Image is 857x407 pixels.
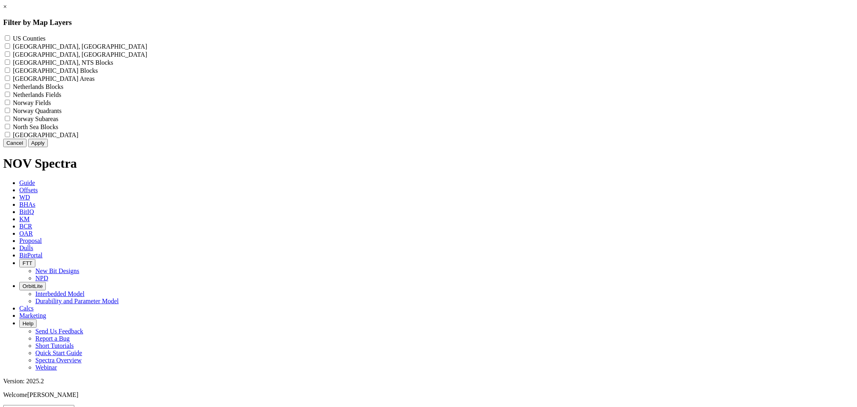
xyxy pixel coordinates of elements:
[13,107,61,114] label: Norway Quadrants
[13,123,58,130] label: North Sea Blocks
[35,298,119,304] a: Durability and Parameter Model
[27,391,78,398] span: [PERSON_NAME]
[35,267,79,274] a: New Bit Designs
[3,391,854,399] p: Welcome
[13,115,58,122] label: Norway Subareas
[35,328,83,335] a: Send Us Feedback
[19,312,46,319] span: Marketing
[35,357,82,364] a: Spectra Overview
[19,237,42,244] span: Proposal
[22,321,33,327] span: Help
[13,75,95,82] label: [GEOGRAPHIC_DATA] Areas
[35,342,74,349] a: Short Tutorials
[3,156,854,171] h1: NOV Spectra
[13,99,51,106] label: Norway Fields
[13,67,98,74] label: [GEOGRAPHIC_DATA] Blocks
[19,216,30,222] span: KM
[35,290,84,297] a: Interbedded Model
[19,252,43,259] span: BitPortal
[3,139,27,147] button: Cancel
[19,187,38,193] span: Offsets
[19,194,30,201] span: WD
[13,43,147,50] label: [GEOGRAPHIC_DATA], [GEOGRAPHIC_DATA]
[3,3,7,10] a: ×
[3,378,854,385] div: Version: 2025.2
[19,245,33,251] span: Dulls
[13,35,45,42] label: US Counties
[13,51,147,58] label: [GEOGRAPHIC_DATA], [GEOGRAPHIC_DATA]
[13,91,61,98] label: Netherlands Fields
[22,260,32,266] span: FTT
[22,283,43,289] span: OrbitLite
[19,179,35,186] span: Guide
[3,18,854,27] h3: Filter by Map Layers
[19,201,35,208] span: BHAs
[19,223,32,230] span: BCR
[35,349,82,356] a: Quick Start Guide
[28,139,48,147] button: Apply
[35,364,57,371] a: Webinar
[19,305,34,312] span: Calcs
[13,59,113,66] label: [GEOGRAPHIC_DATA], NTS Blocks
[13,83,63,90] label: Netherlands Blocks
[13,132,78,138] label: [GEOGRAPHIC_DATA]
[35,275,48,282] a: NPD
[19,230,33,237] span: OAR
[35,335,70,342] a: Report a Bug
[19,208,34,215] span: BitIQ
